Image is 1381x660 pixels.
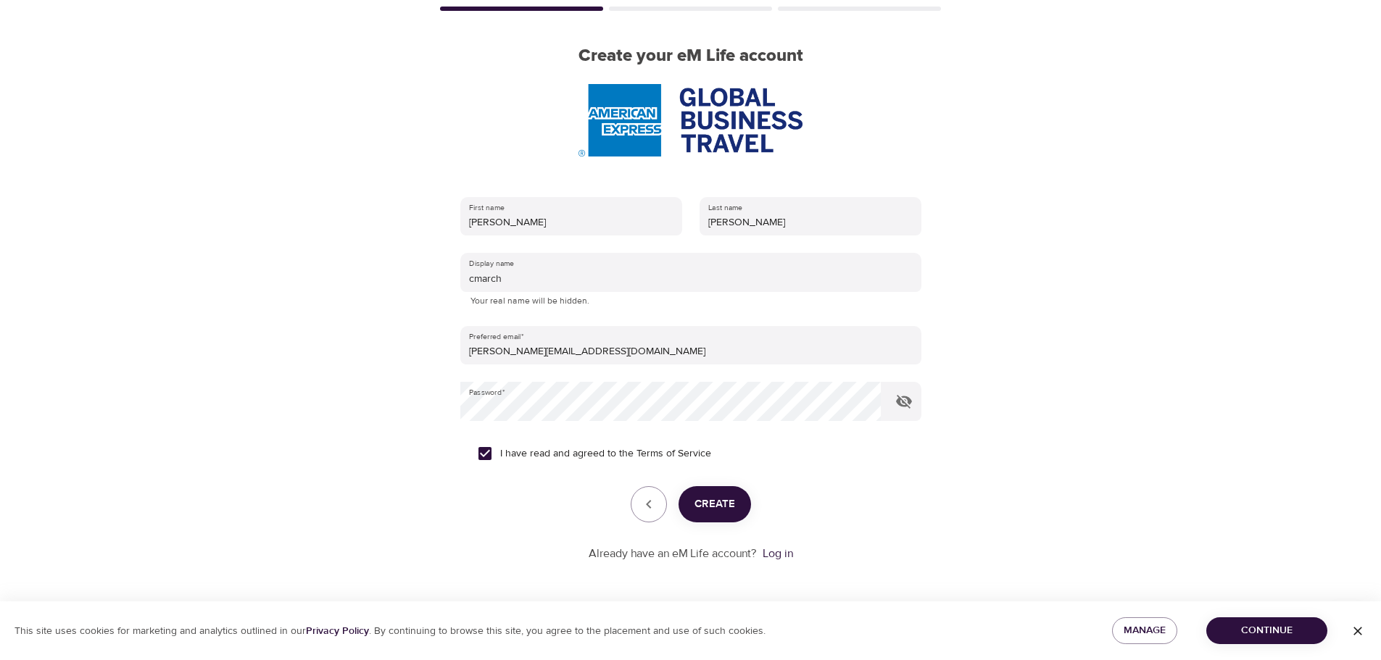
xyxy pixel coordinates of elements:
[589,546,757,562] p: Already have an eM Life account?
[636,446,711,461] a: Terms of Service
[470,294,911,309] p: Your real name will be hidden.
[694,495,735,514] span: Create
[1218,622,1316,640] span: Continue
[1124,622,1166,640] span: Manage
[306,625,369,638] a: Privacy Policy
[1112,617,1177,644] button: Manage
[500,446,711,461] span: I have read and agreed to the
[763,546,793,561] a: Log in
[1206,617,1327,644] button: Continue
[437,46,945,67] h2: Create your eM Life account
[578,84,802,156] img: AmEx%20GBT%20logo.png
[679,486,751,522] button: Create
